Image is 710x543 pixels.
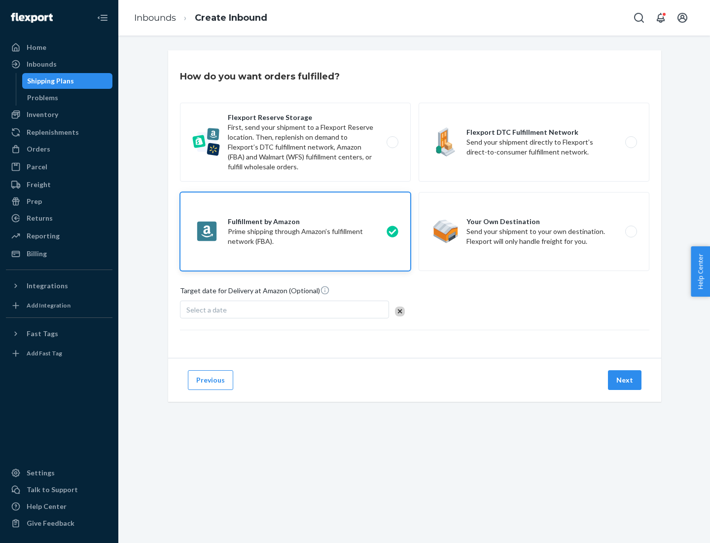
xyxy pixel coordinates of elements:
[186,306,227,314] span: Select a date
[27,349,62,357] div: Add Fast Tag
[126,3,275,33] ol: breadcrumbs
[6,482,112,498] a: Talk to Support
[651,8,671,28] button: Open notifications
[6,107,112,122] a: Inventory
[6,499,112,514] a: Help Center
[27,127,79,137] div: Replenishments
[27,93,58,103] div: Problems
[6,246,112,262] a: Billing
[27,213,53,223] div: Returns
[27,180,51,190] div: Freight
[27,281,68,291] div: Integrations
[188,370,233,390] button: Previous
[27,144,50,154] div: Orders
[22,90,113,106] a: Problems
[27,110,58,119] div: Inventory
[27,301,71,310] div: Add Integration
[27,196,42,206] div: Prep
[6,465,112,481] a: Settings
[180,285,330,300] span: Target date for Delivery at Amazon (Optional)
[6,141,112,157] a: Orders
[11,13,53,23] img: Flexport logo
[629,8,649,28] button: Open Search Box
[27,468,55,478] div: Settings
[93,8,112,28] button: Close Navigation
[27,502,67,511] div: Help Center
[27,59,57,69] div: Inbounds
[673,8,692,28] button: Open account menu
[180,70,340,83] h3: How do you want orders fulfilled?
[27,518,74,528] div: Give Feedback
[6,194,112,209] a: Prep
[608,370,641,390] button: Next
[6,278,112,294] button: Integrations
[22,73,113,89] a: Shipping Plans
[6,124,112,140] a: Replenishments
[27,42,46,52] div: Home
[27,76,74,86] div: Shipping Plans
[6,210,112,226] a: Returns
[27,162,47,172] div: Parcel
[6,39,112,55] a: Home
[6,159,112,175] a: Parcel
[6,515,112,531] button: Give Feedback
[6,326,112,342] button: Fast Tags
[27,249,47,259] div: Billing
[6,298,112,313] a: Add Integration
[6,177,112,193] a: Freight
[195,12,267,23] a: Create Inbound
[6,56,112,72] a: Inbounds
[27,329,58,339] div: Fast Tags
[27,231,60,241] div: Reporting
[134,12,176,23] a: Inbounds
[6,228,112,244] a: Reporting
[6,346,112,361] a: Add Fast Tag
[27,485,78,495] div: Talk to Support
[691,246,710,297] button: Help Center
